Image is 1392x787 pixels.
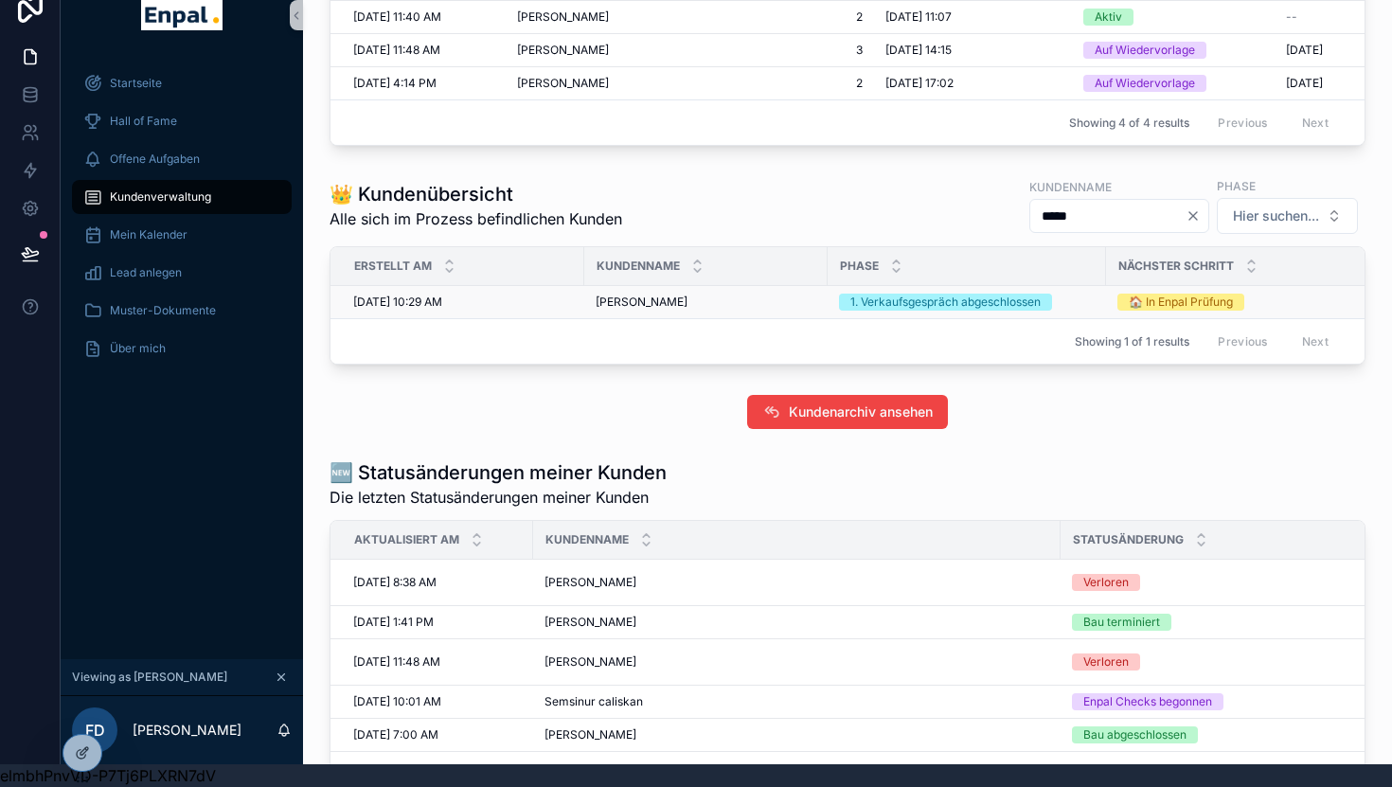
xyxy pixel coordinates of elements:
a: Startseite [72,66,292,100]
span: Statusänderung [1073,532,1184,547]
span: Aktualisiert am [354,532,459,547]
span: Kundenname [597,259,680,274]
span: [DATE] 14:15 [885,43,952,58]
button: Select Button [1217,198,1358,234]
span: Kundenarchiv ansehen [789,402,933,421]
span: [DATE] 11:40 AM [353,9,441,25]
span: [DATE] 8:38 AM [353,575,437,590]
a: 1. Verkaufsgespräch abgeschlossen [839,294,1095,311]
a: [DATE] 10:29 AM [353,295,573,310]
span: Showing 1 of 1 results [1075,334,1189,349]
label: Phase [1217,177,1256,194]
a: Hall of Fame [72,104,292,138]
a: [PERSON_NAME] [596,295,816,310]
span: [PERSON_NAME] [517,76,609,91]
span: [DATE] [1286,43,1323,58]
span: [DATE] 1:41 PM [353,615,434,630]
span: Startseite [110,76,162,91]
span: [PERSON_NAME] [544,615,636,630]
button: Kundenarchiv ansehen [747,395,948,429]
span: Nächster Schritt [1118,259,1234,274]
span: [PERSON_NAME] [517,43,609,58]
span: Hall of Fame [110,114,177,129]
label: Kundenname [1029,178,1112,195]
a: Mein Kalender [72,218,292,252]
div: Aktiv [1095,9,1122,26]
span: -- [1286,9,1297,25]
span: [DATE] 4:14 PM [353,76,437,91]
a: [DATE] 11:40 AM [353,9,494,25]
span: [PERSON_NAME] [544,575,636,590]
a: [DATE] 17:02 [885,76,1061,91]
p: [PERSON_NAME] [133,721,241,740]
span: [PERSON_NAME] [544,654,636,670]
span: [DATE] 10:01 AM [353,694,441,709]
a: Auf Wiedervorlage [1083,42,1274,59]
span: [DATE] [1286,76,1323,91]
span: [DATE] 10:29 AM [353,295,442,310]
span: Kundenverwaltung [110,189,211,205]
div: Bau abgeschlossen [1083,726,1187,743]
a: Auf Wiedervorlage [1083,75,1274,92]
span: Erstellt Am [354,259,432,274]
a: [PERSON_NAME] [517,43,661,58]
a: Muster-Dokumente [72,294,292,328]
span: Phase [840,259,879,274]
a: Kundenverwaltung [72,180,292,214]
span: [DATE] 11:48 AM [353,43,440,58]
span: Hier suchen... [1233,206,1319,225]
span: [DATE] 7:00 AM [353,727,438,742]
div: Auf Wiedervorlage [1095,75,1195,92]
a: 2 [684,9,863,25]
a: [DATE] 14:15 [885,43,1061,58]
div: scrollable content [61,53,303,390]
div: Verloren [1083,653,1129,671]
span: [DATE] 11:48 AM [353,654,440,670]
h1: 👑 Kundenübersicht [330,181,622,207]
a: [PERSON_NAME] [517,76,661,91]
span: [DATE] 11:07 [885,9,952,25]
span: [PERSON_NAME] [596,295,687,310]
span: Lead anlegen [110,265,182,280]
a: Aktiv [1083,9,1274,26]
button: Clear [1186,208,1208,224]
a: [DATE] 11:48 AM [353,43,494,58]
span: [PERSON_NAME] [544,727,636,742]
span: Alle sich im Prozess befindlichen Kunden [330,207,622,230]
a: 3 [684,43,863,58]
a: 2 [684,76,863,91]
span: Über mich [110,341,166,356]
span: Die letzten Statusänderungen meiner Kunden [330,486,667,509]
div: Auf Wiedervorlage [1095,42,1195,59]
span: Muster-Dokumente [110,303,216,318]
span: Mein Kalender [110,227,187,242]
div: Bau terminiert [1083,614,1160,631]
a: Lead anlegen [72,256,292,290]
span: FD [85,719,105,742]
a: Über mich [72,331,292,366]
div: Enpal Checks begonnen [1083,693,1212,710]
span: Offene Aufgaben [110,152,200,167]
a: [DATE] 4:14 PM [353,76,494,91]
span: Semsinur caliskan [544,694,643,709]
span: [DATE] 17:02 [885,76,954,91]
a: Offene Aufgaben [72,142,292,176]
span: Showing 4 of 4 results [1069,116,1189,131]
span: [PERSON_NAME] [517,9,609,25]
a: [PERSON_NAME] [517,9,661,25]
h1: 🆕 Statusänderungen meiner Kunden [330,459,667,486]
div: Verloren [1083,574,1129,591]
div: 🏠 In Enpal Prüfung [1129,294,1233,311]
div: 1. Verkaufsgespräch abgeschlossen [850,294,1041,311]
span: Viewing as [PERSON_NAME] [72,670,227,685]
a: [DATE] 11:07 [885,9,1061,25]
span: Kundenname [545,532,629,547]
